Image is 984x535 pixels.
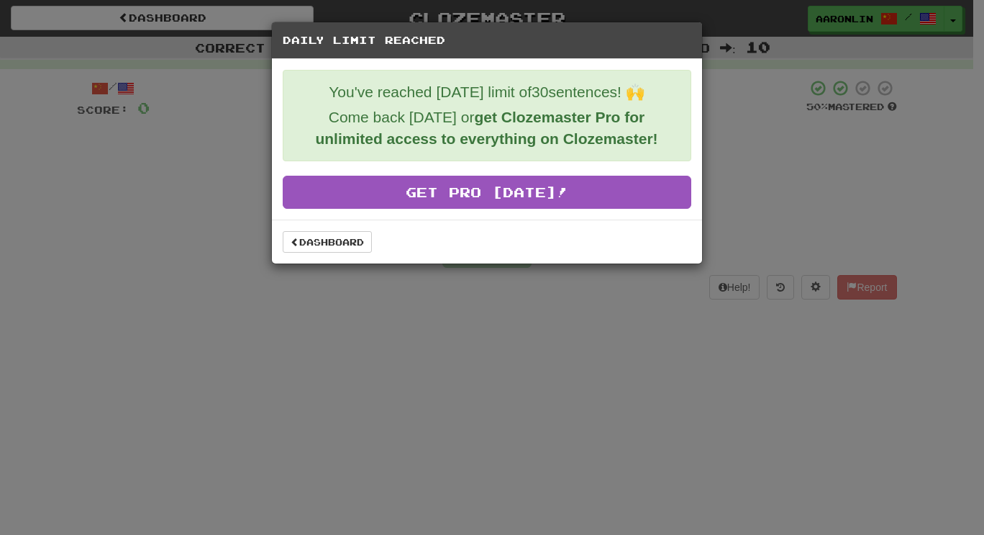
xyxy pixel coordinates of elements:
[283,176,691,209] a: Get Pro [DATE]!
[294,107,680,150] p: Come back [DATE] or
[294,81,680,103] p: You've reached [DATE] limit of 30 sentences! 🙌
[315,109,657,147] strong: get Clozemaster Pro for unlimited access to everything on Clozemaster!
[283,33,691,48] h5: Daily Limit Reached
[283,231,372,253] a: Dashboard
